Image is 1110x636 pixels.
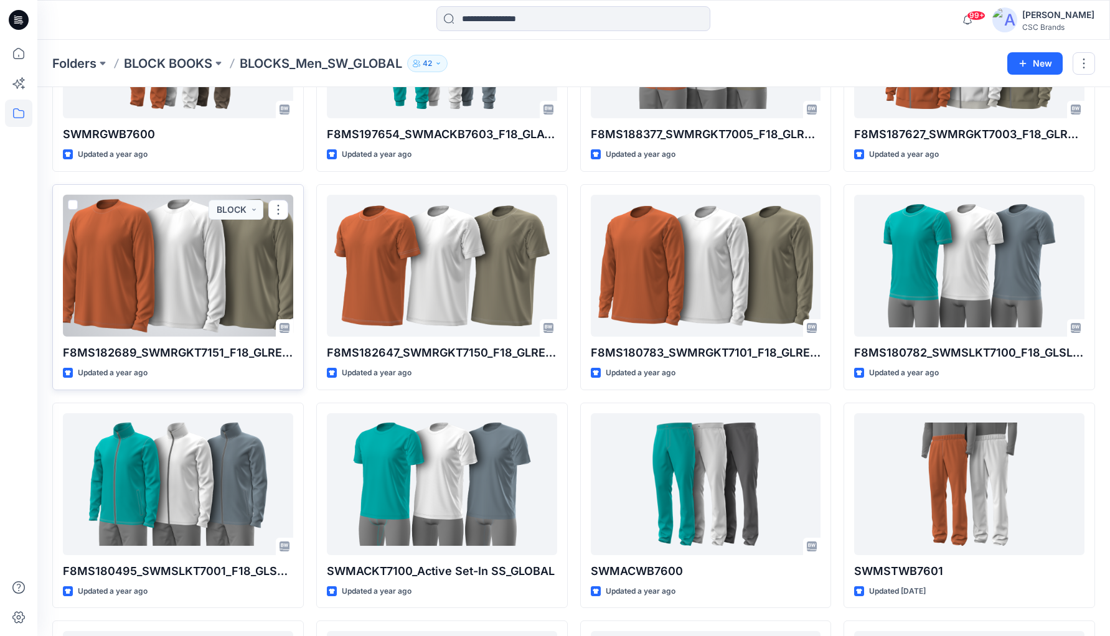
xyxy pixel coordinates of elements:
[967,11,985,21] span: 99+
[869,585,926,598] p: Updated [DATE]
[342,367,412,380] p: Updated a year ago
[327,344,557,362] p: F8MS182647_SWMRGKT7150_F18_GLREG_VFA
[342,585,412,598] p: Updated a year ago
[992,7,1017,32] img: avatar
[606,148,675,161] p: Updated a year ago
[591,344,821,362] p: F8MS180783_SWMRGKT7101_F18_GLREG_VFA
[1022,22,1094,32] div: CSC Brands
[63,563,293,580] p: F8MS180495_SWMSLKT7001_F18_GLSLM_VFA
[63,344,293,362] p: F8MS182689_SWMRGKT7151_F18_GLREG_VFA
[591,413,821,555] a: SWMACWB7600
[327,563,557,580] p: SWMACKT7100_Active Set-In SS_GLOBAL
[606,585,675,598] p: Updated a year ago
[124,55,212,72] a: BLOCK BOOKS
[869,148,939,161] p: Updated a year ago
[854,195,1084,337] a: F8MS180782_SWMSLKT7100_F18_GLSLM_VFA
[78,148,148,161] p: Updated a year ago
[63,195,293,337] a: F8MS182689_SWMRGKT7151_F18_GLREG_VFA
[854,126,1084,143] p: F8MS187627_SWMRGKT7003_F18_GLREG_VFA
[78,367,148,380] p: Updated a year ago
[407,55,448,72] button: 42
[854,344,1084,362] p: F8MS180782_SWMSLKT7100_F18_GLSLM_VFA
[591,126,821,143] p: F8MS188377_SWMRGKT7005_F18_GLREG_VFA
[327,413,557,555] a: SWMACKT7100_Active Set-In SS_GLOBAL
[591,563,821,580] p: SWMACWB7600
[240,55,402,72] p: BLOCKS_Men_SW_GLOBAL
[327,126,557,143] p: F8MS197654_SWMACKB7603_F18_GLACT_VFA
[63,413,293,555] a: F8MS180495_SWMSLKT7001_F18_GLSLM_VFA
[423,57,432,70] p: 42
[606,367,675,380] p: Updated a year ago
[342,148,412,161] p: Updated a year ago
[1022,7,1094,22] div: [PERSON_NAME]
[52,55,96,72] a: Folders
[591,195,821,337] a: F8MS180783_SWMRGKT7101_F18_GLREG_VFA
[327,195,557,337] a: F8MS182647_SWMRGKT7150_F18_GLREG_VFA
[63,126,293,143] p: SWMRGWB7600
[854,413,1084,555] a: SWMSTWB7601
[78,585,148,598] p: Updated a year ago
[854,563,1084,580] p: SWMSTWB7601
[869,367,939,380] p: Updated a year ago
[1007,52,1063,75] button: New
